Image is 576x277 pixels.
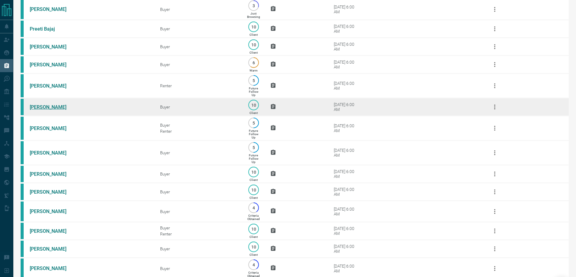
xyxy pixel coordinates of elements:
div: Renter [160,232,237,236]
div: [DATE] 6:00 AM [334,123,360,133]
p: 10 [251,245,256,249]
p: 4 [251,205,256,210]
p: Client [249,235,258,239]
a: [PERSON_NAME] [30,104,75,110]
p: 3 [251,3,256,8]
p: 10 [251,103,256,107]
div: Buyer [160,172,237,176]
div: condos.ca [21,117,24,140]
p: 10 [251,188,256,192]
p: 5 [251,121,256,125]
div: Buyer [160,44,237,49]
div: [DATE] 6:00 AM [334,60,360,69]
a: [PERSON_NAME] [30,150,75,156]
p: Client [249,51,258,54]
p: 5 [251,145,256,150]
div: condos.ca [21,56,24,73]
p: Client [249,253,258,256]
p: Warm [249,69,258,72]
div: Buyer [160,209,237,214]
div: [DATE] 6:00 AM [334,102,360,112]
p: Client [249,178,258,182]
div: condos.ca [21,241,24,257]
div: [DATE] 6:00 AM [334,264,360,273]
a: [PERSON_NAME] [30,189,75,195]
div: [DATE] 6:00 AM [334,187,360,197]
a: [PERSON_NAME] [30,228,75,234]
a: [PERSON_NAME] [30,6,75,12]
p: 10 [251,25,256,29]
a: [PERSON_NAME] [30,62,75,68]
div: condos.ca [21,166,24,182]
div: Renter [160,129,237,134]
div: Renter [160,83,237,88]
p: 5 [251,78,256,83]
p: Future Follow Up [249,87,258,97]
a: [PERSON_NAME] [30,171,75,177]
a: [PERSON_NAME] [30,265,75,271]
p: Future Follow Up [249,129,258,139]
div: Buyer [160,266,237,271]
div: condos.ca [21,99,24,115]
div: condos.ca [21,184,24,200]
a: [PERSON_NAME] [30,125,75,131]
div: [DATE] 6:00 AM [334,169,360,179]
a: Preeti Bajaj [30,26,75,32]
p: 10 [251,42,256,47]
div: condos.ca [21,21,24,37]
div: Buyer [160,123,237,128]
div: Buyer [160,150,237,155]
p: 6 [251,60,256,65]
div: Buyer [160,7,237,12]
p: Criteria Obtained [247,214,260,221]
div: condos.ca [21,223,24,239]
div: condos.ca [21,38,24,55]
p: Client [249,196,258,199]
div: [DATE] 6:00 AM [334,244,360,254]
div: condos.ca [21,74,24,97]
p: Just Browsing [247,12,260,18]
p: Future Follow Up [249,154,258,164]
p: 4 [251,262,256,267]
div: [DATE] 6:00 AM [334,226,360,236]
p: Client [249,33,258,36]
p: 10 [251,170,256,174]
div: condos.ca [21,141,24,164]
div: Buyer [160,105,237,109]
p: Client [249,111,258,115]
div: [DATE] 6:00 AM [334,5,360,14]
div: Buyer [160,189,237,194]
p: 10 [251,227,256,231]
div: Buyer [160,246,237,251]
div: Buyer [160,62,237,67]
div: Buyer [160,26,237,31]
div: Buyer [160,225,237,230]
div: condos.ca [21,202,24,221]
div: [DATE] 6:00 AM [334,24,360,34]
a: [PERSON_NAME] [30,44,75,50]
a: [PERSON_NAME] [30,246,75,252]
div: [DATE] 6:00 AM [334,42,360,52]
a: [PERSON_NAME] [30,209,75,214]
a: [PERSON_NAME] [30,83,75,89]
div: [DATE] 6:00 AM [334,81,360,91]
div: [DATE] 6:00 AM [334,207,360,216]
div: [DATE] 6:00 AM [334,148,360,158]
